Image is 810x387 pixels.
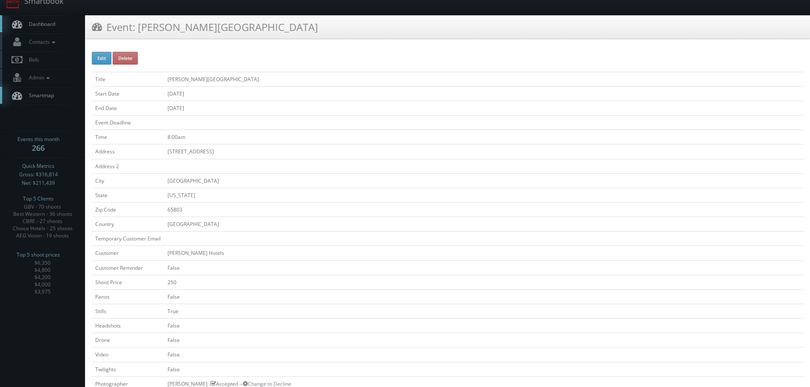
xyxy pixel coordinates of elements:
span: Admin [25,74,52,81]
span: Top 5 Clients [23,195,54,203]
td: [US_STATE] [164,188,804,202]
td: True [164,304,804,318]
td: City [92,173,164,188]
td: Shoot Price [92,275,164,289]
strong: 266 [32,143,45,153]
td: End Date [92,101,164,115]
td: Event Deadline [92,116,164,130]
span: Quick Metrics [22,162,54,170]
td: Panos [92,289,164,304]
td: Address 2 [92,159,164,173]
td: 250 [164,275,804,289]
td: [PERSON_NAME] Hotels [164,246,804,260]
span: Top 5 shoot prices [17,251,60,259]
td: False [164,260,804,275]
td: Address [92,144,164,159]
td: [PERSON_NAME][GEOGRAPHIC_DATA] [164,72,804,86]
span: Dashboard [25,20,55,28]
td: Customer Reminder [92,260,164,275]
td: Temporary Customer Email [92,232,164,246]
button: Delete [113,52,138,65]
span: Net: $211,439 [22,179,55,187]
span: Bids [25,56,39,63]
td: Title [92,72,164,86]
td: State [92,188,164,202]
td: False [164,347,804,362]
td: Customer [92,246,164,260]
td: [STREET_ADDRESS] [164,144,804,159]
button: Edit [92,52,111,65]
td: Start Date [92,86,164,101]
td: 65803 [164,202,804,217]
td: Video [92,347,164,362]
td: [GEOGRAPHIC_DATA] [164,217,804,232]
td: Zip Code [92,202,164,217]
td: Time [92,130,164,144]
td: [GEOGRAPHIC_DATA] [164,173,804,188]
td: 8:00am [164,130,804,144]
td: Stills [92,304,164,318]
td: Country [92,217,164,232]
span: Gross: $316,814 [19,170,58,179]
td: False [164,362,804,376]
td: Drone [92,333,164,347]
td: False [164,289,804,304]
td: False [164,333,804,347]
span: Contacts [25,38,57,45]
td: Twilights [92,362,164,376]
span: Smartmap [25,92,54,99]
td: [DATE] [164,86,804,101]
td: [DATE] [164,101,804,115]
td: Headshots [92,319,164,333]
h3: Event: [PERSON_NAME][GEOGRAPHIC_DATA] [92,20,318,34]
td: False [164,319,804,333]
span: Events this month [17,135,60,144]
